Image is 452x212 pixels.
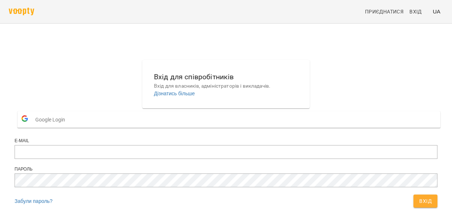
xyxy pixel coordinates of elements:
a: Забули пароль? [15,198,52,204]
span: Вхід [409,7,422,16]
div: E-mail [15,138,437,144]
button: Google Login [17,111,440,128]
button: Вхід [413,195,437,208]
a: Вхід [407,5,430,18]
span: Google Login [35,112,69,127]
span: Вхід [419,197,432,205]
a: Дізнатись більше [154,91,195,96]
span: UA [433,8,440,15]
img: voopty.png [9,8,34,15]
h6: Вхід для співробітників [154,71,298,83]
span: Приєднатися [365,7,404,16]
div: Пароль [15,166,437,172]
button: UA [430,5,443,18]
button: Вхід для співробітниківВхід для власників, адміністраторів і викладачів.Дізнатись більше [148,65,304,103]
a: Приєднатися [362,5,407,18]
p: Вхід для власників, адміністраторів і викладачів. [154,83,298,90]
